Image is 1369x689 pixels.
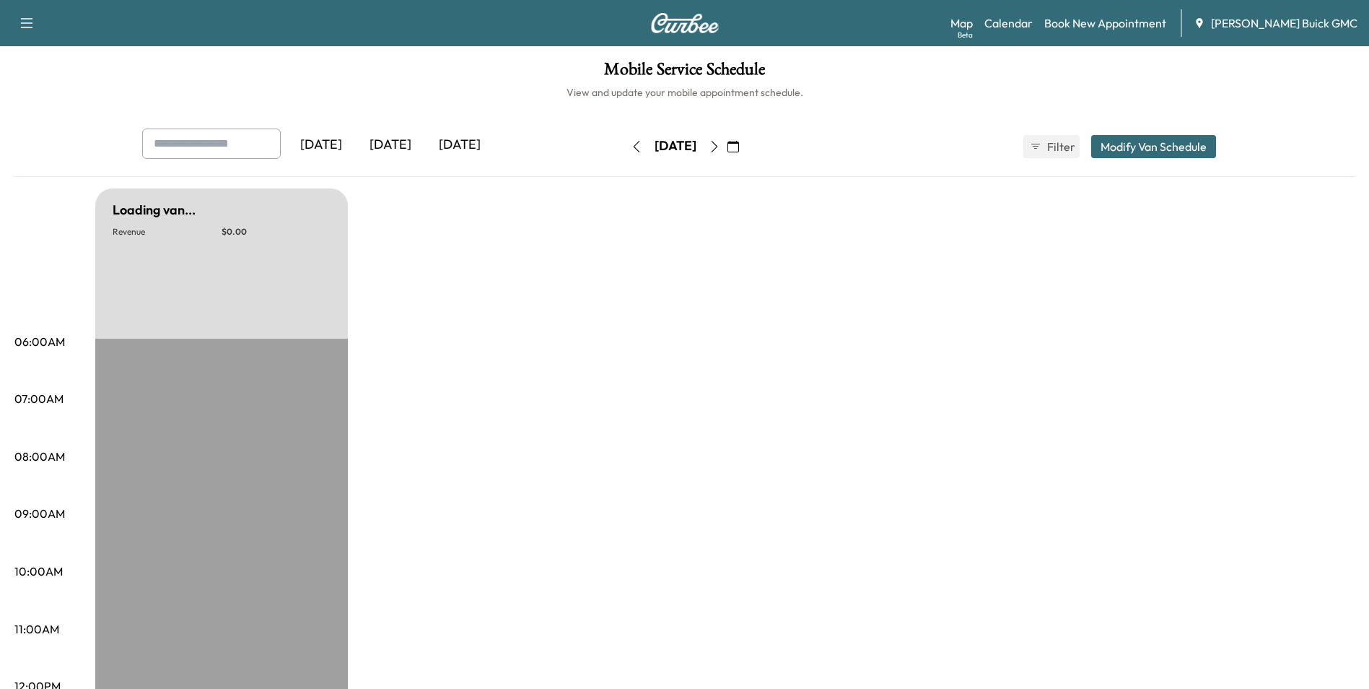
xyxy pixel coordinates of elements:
span: Filter [1047,138,1073,155]
p: 10:00AM [14,563,63,580]
p: 06:00AM [14,333,65,350]
div: [DATE] [287,129,356,162]
button: Filter [1023,135,1080,158]
h5: Loading van... [113,200,196,220]
p: 08:00AM [14,448,65,465]
p: 09:00AM [14,505,65,522]
button: Modify Van Schedule [1091,135,1216,158]
h6: View and update your mobile appointment schedule. [14,85,1355,100]
a: Calendar [984,14,1033,32]
img: Curbee Logo [650,13,720,33]
a: MapBeta [950,14,973,32]
a: Book New Appointment [1044,14,1166,32]
p: 07:00AM [14,390,64,407]
div: Beta [958,30,973,40]
h1: Mobile Service Schedule [14,61,1355,85]
div: [DATE] [425,129,494,162]
p: 11:00AM [14,620,59,638]
div: [DATE] [655,137,696,155]
p: Revenue [113,226,222,238]
div: [DATE] [356,129,425,162]
span: [PERSON_NAME] Buick GMC [1211,14,1357,32]
p: $ 0.00 [222,226,331,238]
